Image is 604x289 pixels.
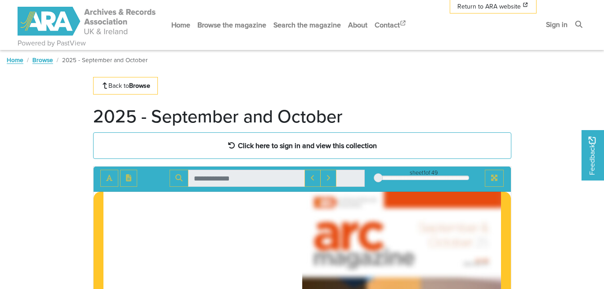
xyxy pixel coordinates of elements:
a: Powered by PastView [18,38,86,49]
a: Contact [371,13,411,37]
button: Full screen mode [485,170,504,187]
input: Search for [188,170,305,187]
h1: 2025 - September and October [93,105,343,127]
a: Home [7,55,23,64]
span: 2025 - September and October [62,55,148,64]
img: ARA - ARC Magazine | Powered by PastView [18,7,157,36]
button: Search [170,170,188,187]
a: Back toBrowse [93,77,158,95]
a: Browse the magazine [194,13,270,37]
a: Would you like to provide feedback? [582,130,604,181]
a: ARA - ARC Magazine | Powered by PastView logo [18,2,157,41]
button: Open transcription window [120,170,137,187]
button: Previous Match [304,170,321,187]
div: sheet of 49 [378,168,469,177]
button: Next Match [320,170,336,187]
strong: Browse [129,81,150,90]
button: Toggle text selection (Alt+T) [100,170,118,187]
a: Browse [32,55,53,64]
a: Sign in [542,13,571,36]
strong: Click here to sign in and view this collection [238,140,377,150]
a: Home [168,13,194,37]
span: Return to ARA website [457,2,521,11]
a: Click here to sign in and view this collection [93,132,511,159]
a: Search the magazine [270,13,345,37]
a: About [345,13,371,37]
span: Feedback [587,136,598,175]
span: 1 [424,168,425,177]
